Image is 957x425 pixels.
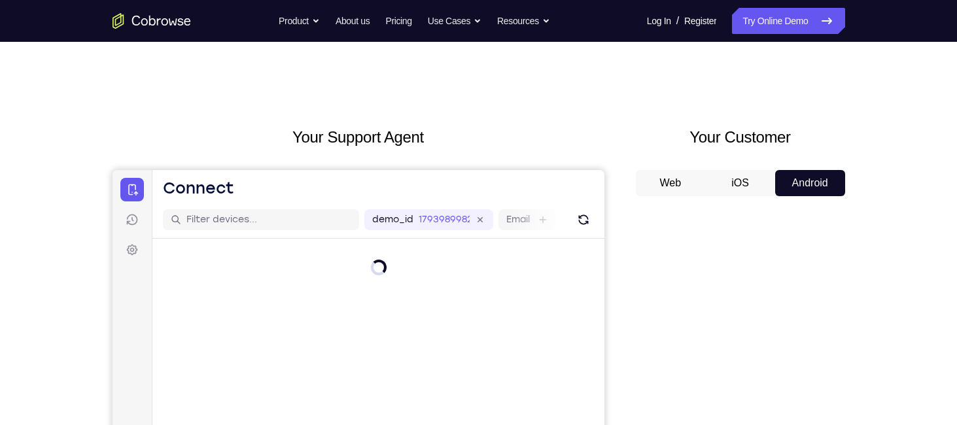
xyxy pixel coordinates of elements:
[385,8,411,34] a: Pricing
[336,8,370,34] a: About us
[113,13,191,29] a: Go to the home page
[636,170,706,196] button: Web
[676,13,679,29] span: /
[497,8,550,34] button: Resources
[226,394,305,420] button: 6-digit code
[684,8,716,34] a: Register
[279,8,320,34] button: Product
[647,8,671,34] a: Log In
[732,8,844,34] a: Try Online Demo
[113,126,604,149] h2: Your Support Agent
[775,170,845,196] button: Android
[705,170,775,196] button: iOS
[636,126,845,149] h2: Your Customer
[428,8,481,34] button: Use Cases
